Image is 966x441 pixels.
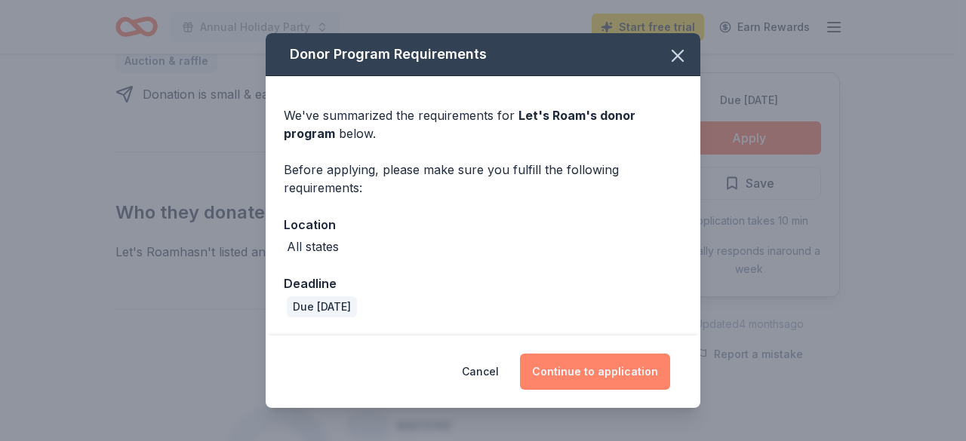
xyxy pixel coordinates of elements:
div: Due [DATE] [287,296,357,317]
div: Location [284,215,682,234]
button: Continue to application [520,354,670,390]
div: Before applying, please make sure you fulfill the following requirements: [284,161,682,197]
div: Donor Program Requirements [266,33,700,76]
div: Deadline [284,274,682,293]
div: All states [287,237,339,256]
div: We've summarized the requirements for below. [284,106,682,142]
button: Cancel [462,354,499,390]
